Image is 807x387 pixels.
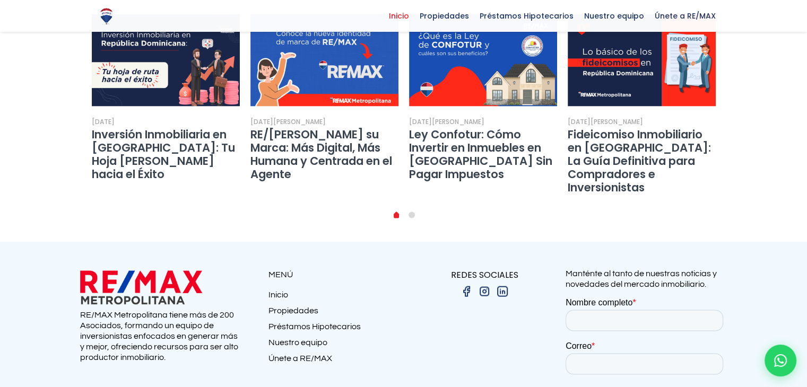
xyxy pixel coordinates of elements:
[268,353,404,369] a: Únete a RE/MAX
[250,14,398,107] a: RE/MAX Renueva su Marca: Más Digital, Más Humana y Centrada en el Agente
[568,127,711,195] a: Fideicomiso Inmobiliario en [GEOGRAPHIC_DATA]: La Guía Definitiva para Compradores e Inversionistas
[250,127,392,182] a: RE/[PERSON_NAME] su Marca: Más Digital, Más Humana y Centrada en el Agente
[568,14,716,107] img: Portada artículo del funcionamiento del fideicomiso inmobiliario en República Dominicana con sus ...
[496,285,509,298] img: linkedin.png
[268,337,404,353] a: Nuestro equipo
[409,127,552,182] a: Ley Confotur: Cómo Invertir en Inmuebles en [GEOGRAPHIC_DATA] Sin Pagar Impuestos
[250,14,398,107] img: miniatura gráfico con chica mostrando el nuevo logotipo de REMAX
[409,14,557,107] img: Gráfico de una propiedad en venta exenta de impuestos por ley confotur
[474,8,579,24] span: Préstamos Hipotecarios
[97,7,116,25] img: Logo de REMAX
[579,8,649,24] span: Nuestro equipo
[268,289,404,305] a: Inicio
[92,14,240,107] img: Caricatura de un inversionista y un agente inmobiliario dándose la mano para cerrar un trato de i...
[649,8,721,24] span: Únete a RE/MAX
[80,310,242,363] p: RE/MAX Metropolitana tiene más de 200 Asociados, formando un equipo de inversionistas enfocados e...
[92,117,115,127] div: [DATE]
[384,8,414,24] span: Inicio
[568,14,716,107] a: Fideicomiso Inmobiliario en República Dominicana: La Guía Definitiva para Compradores e Inversion...
[268,321,404,337] a: Préstamos Hipotecarios
[92,127,235,182] a: Inversión Inmobiliaria en [GEOGRAPHIC_DATA]: Tu Hoja [PERSON_NAME] hacia el Éxito
[460,285,473,298] img: facebook.png
[268,268,404,282] p: MENÚ
[478,285,491,298] img: instagram.png
[404,268,566,282] p: REDES SOCIALES
[568,117,643,127] div: [DATE][PERSON_NAME]
[92,14,240,107] a: Inversión Inmobiliaria en República Dominicana: Tu Hoja de Ruta hacia el Éxito
[414,8,474,24] span: Propiedades
[250,117,326,127] div: [DATE][PERSON_NAME]
[80,268,202,307] img: remax metropolitana logo
[409,117,484,127] div: [DATE][PERSON_NAME]
[394,214,399,218] a: 0
[566,268,727,289] p: Manténte al tanto de nuestras noticias y novedades del mercado inmobiliario.
[409,212,415,218] a: 1
[409,14,557,107] a: Ley Confotur: Cómo Invertir en Inmuebles en República Dominicana Sin Pagar Impuestos
[268,305,404,321] a: Propiedades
